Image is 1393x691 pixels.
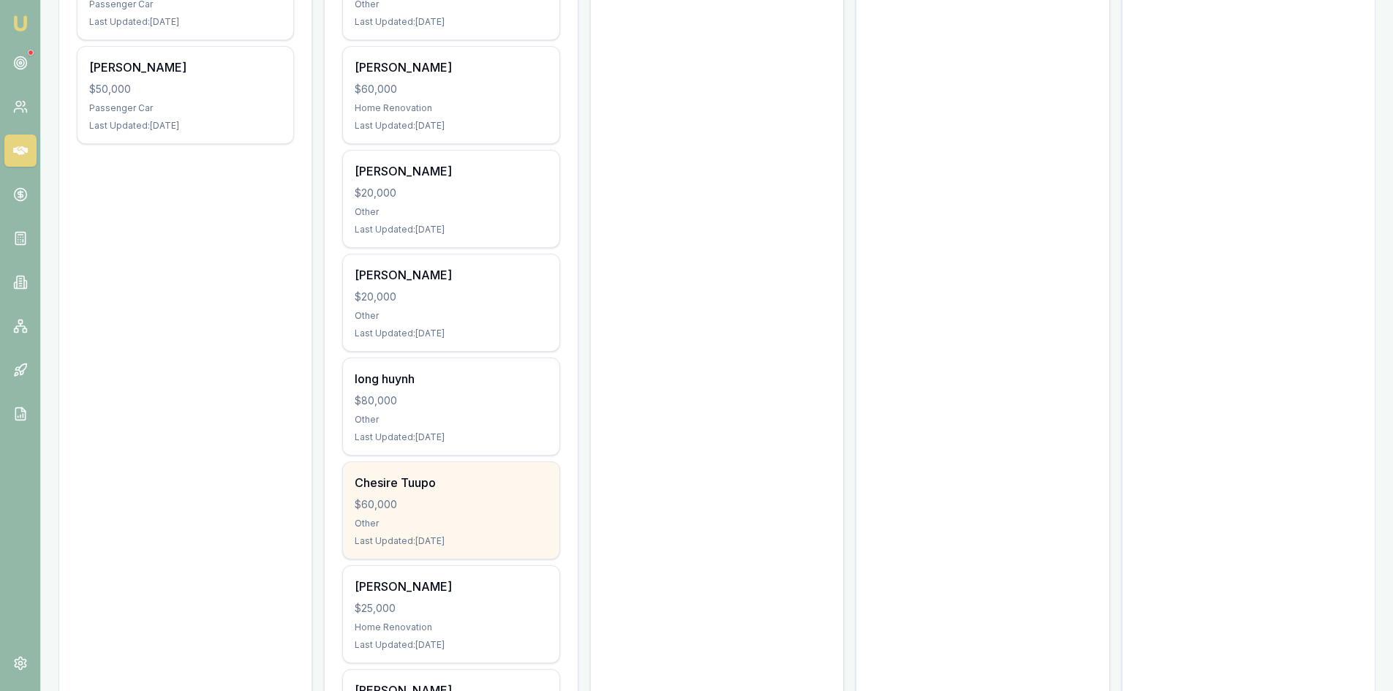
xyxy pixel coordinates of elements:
div: Chesire Tuupo [355,474,547,491]
div: $80,000 [355,393,547,408]
div: [PERSON_NAME] [355,578,547,595]
div: Last Updated: [DATE] [355,431,547,443]
div: Passenger Car [89,102,282,114]
div: Home Renovation [355,622,547,633]
div: $20,000 [355,186,547,200]
div: Other [355,518,547,529]
div: Other [355,414,547,426]
div: Other [355,206,547,218]
div: Last Updated: [DATE] [355,639,547,651]
div: Home Renovation [355,102,547,114]
div: [PERSON_NAME] [355,162,547,180]
div: Last Updated: [DATE] [355,224,547,235]
div: Other [355,310,547,322]
div: Last Updated: [DATE] [89,16,282,28]
div: Last Updated: [DATE] [355,120,547,132]
div: $60,000 [355,82,547,97]
div: Last Updated: [DATE] [355,328,547,339]
div: $60,000 [355,497,547,512]
div: $20,000 [355,290,547,304]
div: [PERSON_NAME] [355,266,547,284]
div: [PERSON_NAME] [89,58,282,76]
div: Last Updated: [DATE] [355,535,547,547]
div: Last Updated: [DATE] [89,120,282,132]
div: long huynh [355,370,547,388]
div: $25,000 [355,601,547,616]
img: emu-icon-u.png [12,15,29,32]
div: [PERSON_NAME] [355,58,547,76]
div: $50,000 [89,82,282,97]
div: Last Updated: [DATE] [355,16,547,28]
